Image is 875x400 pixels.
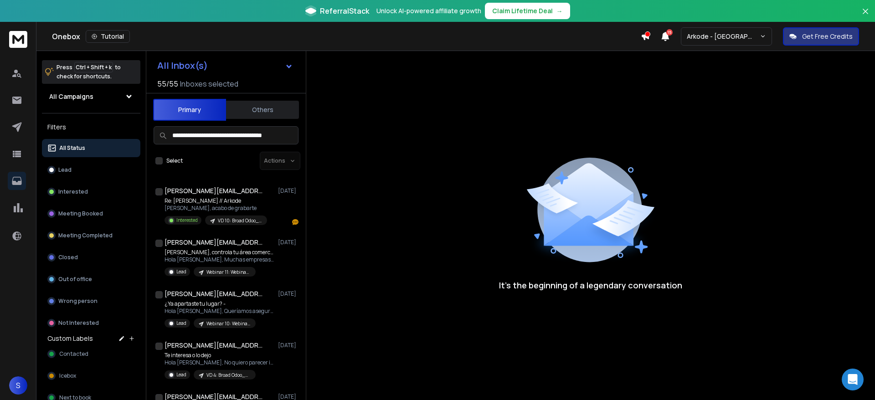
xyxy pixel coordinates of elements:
button: Meeting Completed [42,226,140,245]
p: Hola [PERSON_NAME], No quiero parecer insistente, [165,359,274,366]
button: Others [226,100,299,120]
span: Ctrl + Shift + k [74,62,113,72]
button: Closed [42,248,140,267]
button: Wrong person [42,292,140,310]
span: Contacted [59,350,88,358]
p: Interested [176,217,198,224]
button: Icebox [42,367,140,385]
span: 55 / 55 [157,78,178,89]
button: Not Interested [42,314,140,332]
p: Meeting Booked [58,210,103,217]
p: Lead [176,320,186,327]
p: Lead [176,371,186,378]
p: Hola [PERSON_NAME], Queríamos asegurarnos de que [165,308,274,315]
span: ReferralStack [320,5,369,16]
span: → [556,6,563,15]
button: All Campaigns [42,87,140,106]
button: S [9,376,27,395]
div: Onebox [52,30,641,43]
button: Interested [42,183,140,201]
p: All Status [59,144,85,152]
p: Webinar 10: Webinar para Logística - Transforma la Gestión [PERSON_NAME]: Ahorra, Controla y dism... [206,320,250,327]
p: [DATE] [278,342,299,349]
p: Get Free Credits [802,32,853,41]
p: Webinar 11: Webinar para Ventas -El impacto de un ERP en Ventas -ARKODE [206,269,250,276]
p: [PERSON_NAME], controla tu área comercial [165,249,274,256]
h1: All Campaigns [49,92,93,101]
p: Meeting Completed [58,232,113,239]
button: Out of office [42,270,140,288]
p: [DATE] [278,290,299,297]
button: Contacted [42,345,140,363]
p: Hola [PERSON_NAME], Muchas empresas pierden oportunidades [165,256,274,263]
h3: Custom Labels [47,334,93,343]
span: 15 [666,29,673,36]
h3: Inboxes selected [180,78,238,89]
button: All Status [42,139,140,157]
p: [PERSON_NAME], acabo de grabarte [165,205,267,212]
div: Open Intercom Messenger [842,369,864,390]
p: [DATE] [278,239,299,246]
button: Close banner [860,5,871,27]
h1: All Inbox(s) [157,61,208,70]
label: Select [166,157,183,164]
p: Re: [PERSON_NAME] // Arkode [165,197,267,205]
p: Arkode - [GEOGRAPHIC_DATA] [687,32,760,41]
p: Wrong person [58,297,98,305]
button: Tutorial [86,30,130,43]
p: Not Interested [58,319,99,327]
p: It’s the beginning of a legendary conversation [499,279,682,292]
p: Closed [58,254,78,261]
p: ¿Ya apartaste tu lugar? - [165,300,274,308]
p: VD 4: Broad Odoo_Campaign - ARKODE [206,372,250,379]
p: VD 10: Broad Odoo_Campaign - ARKODE [218,217,262,224]
button: Claim Lifetime Deal→ [485,3,570,19]
p: Te interesa o lo dejo [165,352,274,359]
h1: [PERSON_NAME][EMAIL_ADDRESS][PERSON_NAME][DOMAIN_NAME] [165,238,265,247]
p: Lead [58,166,72,174]
h1: [PERSON_NAME][EMAIL_ADDRESS][PERSON_NAME][DOMAIN_NAME] [165,289,265,298]
p: Interested [58,188,88,195]
button: Lead [42,161,140,179]
h1: [PERSON_NAME][EMAIL_ADDRESS][PERSON_NAME][DOMAIN_NAME] [165,186,265,195]
span: Icebox [59,372,76,379]
p: Out of office [58,276,92,283]
button: Primary [153,99,226,121]
button: Meeting Booked [42,205,140,223]
h3: Filters [42,121,140,133]
h1: [PERSON_NAME][EMAIL_ADDRESS][PERSON_NAME][DOMAIN_NAME] [165,341,265,350]
p: Unlock AI-powered affiliate growth [376,6,481,15]
button: All Inbox(s) [150,56,300,75]
p: [DATE] [278,187,299,195]
p: Lead [176,268,186,275]
p: Press to check for shortcuts. [57,63,121,81]
button: Get Free Credits [783,27,859,46]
